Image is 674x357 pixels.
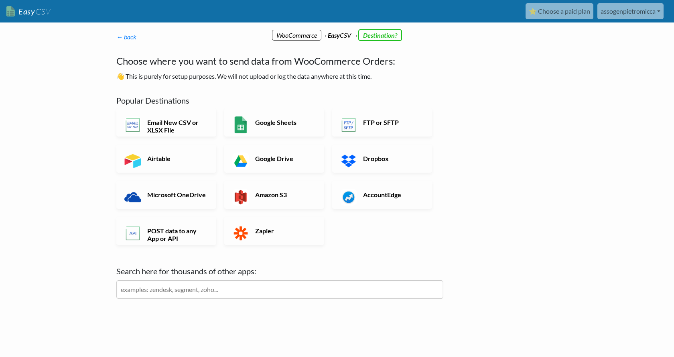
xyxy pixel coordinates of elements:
[597,3,664,19] a: assogenpietromicca
[232,116,249,133] img: Google Sheets App & API
[116,54,443,68] h4: Choose where you want to send data from WooCommerce Orders:
[253,191,316,198] h6: Amazon S3
[526,3,593,19] a: ⭐ Choose a paid plan
[116,181,216,209] a: Microsoft OneDrive
[108,22,566,40] div: → CSV →
[253,118,316,126] h6: Google Sheets
[340,189,357,206] img: AccountEdge App & API
[332,145,432,173] a: Dropbox
[232,153,249,169] img: Google Drive App & API
[361,155,424,162] h6: Dropbox
[6,3,51,20] a: EasyCSV
[124,116,141,133] img: Email New CSV or XLSX File App & API
[35,6,51,16] span: CSV
[232,225,249,242] img: Zapier App & API
[224,145,324,173] a: Google Drive
[145,191,208,198] h6: Microsoft OneDrive
[332,108,432,137] a: FTP or SFTP
[361,118,424,126] h6: FTP or SFTP
[124,189,141,206] img: Microsoft OneDrive App & API
[145,118,208,134] h6: Email New CSV or XLSX File
[361,191,424,198] h6: AccountEdge
[124,153,141,169] img: Airtable App & API
[253,155,316,162] h6: Google Drive
[224,181,324,209] a: Amazon S3
[116,96,443,105] h5: Popular Destinations
[116,108,216,137] a: Email New CSV or XLSX File
[116,33,136,41] a: ← back
[116,217,216,245] a: POST data to any App or API
[124,225,141,242] img: POST data to any App or API App & API
[332,181,432,209] a: AccountEdge
[116,265,443,277] label: Search here for thousands of other apps:
[253,227,316,235] h6: Zapier
[224,217,324,245] a: Zapier
[116,71,443,81] p: 👋 This is purely for setup purposes. We will not upload or log the data anywhere at this time.
[340,116,357,133] img: FTP or SFTP App & API
[224,108,324,137] a: Google Sheets
[145,155,208,162] h6: Airtable
[340,153,357,169] img: Dropbox App & API
[145,227,208,242] h6: POST data to any App or API
[116,145,216,173] a: Airtable
[232,189,249,206] img: Amazon S3 App & API
[116,280,443,299] input: examples: zendesk, segment, zoho...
